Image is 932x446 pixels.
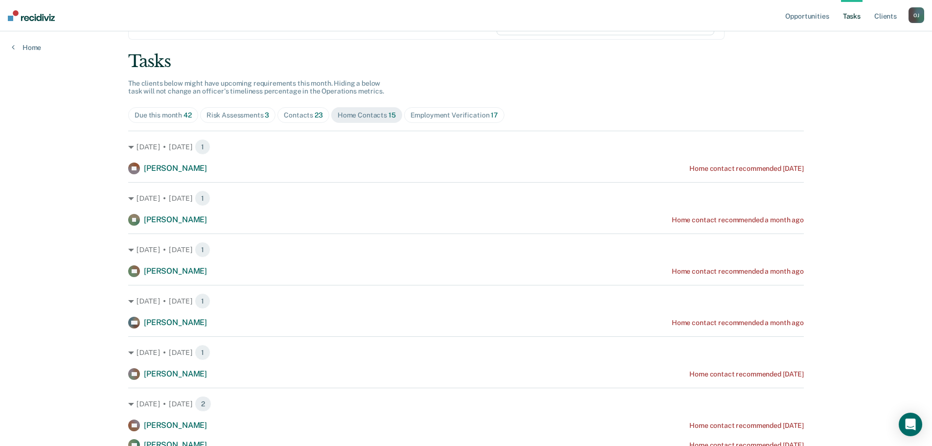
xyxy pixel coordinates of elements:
div: O J [909,7,924,23]
div: Open Intercom Messenger [899,413,922,436]
span: [PERSON_NAME] [144,421,207,430]
span: 3 [265,111,269,119]
span: [PERSON_NAME] [144,215,207,224]
div: Home Contacts [338,111,396,119]
div: [DATE] • [DATE] 1 [128,139,804,155]
div: Home contact recommended [DATE] [689,370,804,378]
div: Tasks [128,51,804,71]
span: 1 [195,242,210,258]
div: Home contact recommended a month ago [672,267,804,276]
img: Recidiviz [8,10,55,21]
span: [PERSON_NAME] [144,369,207,378]
span: [PERSON_NAME] [144,266,207,276]
span: 23 [315,111,323,119]
span: 1 [195,190,210,206]
span: [PERSON_NAME] [144,318,207,327]
span: 17 [491,111,498,119]
span: 1 [195,293,210,309]
span: [PERSON_NAME] [144,164,207,173]
div: [DATE] • [DATE] 1 [128,345,804,360]
div: [DATE] • [DATE] 2 [128,396,804,412]
span: 1 [195,139,210,155]
span: 42 [183,111,192,119]
div: Home contact recommended a month ago [672,319,804,327]
div: [DATE] • [DATE] 1 [128,190,804,206]
div: Risk Assessments [206,111,270,119]
div: [DATE] • [DATE] 1 [128,242,804,258]
span: 15 [388,111,396,119]
button: OJ [909,7,924,23]
span: 2 [195,396,211,412]
a: Home [12,43,41,52]
div: Contacts [284,111,323,119]
div: Home contact recommended a month ago [672,216,804,224]
div: Due this month [135,111,192,119]
div: Home contact recommended [DATE] [689,422,804,430]
div: [DATE] • [DATE] 1 [128,293,804,309]
span: 1 [195,345,210,360]
div: Employment Verification [410,111,498,119]
div: Home contact recommended [DATE] [689,164,804,173]
span: The clients below might have upcoming requirements this month. Hiding a below task will not chang... [128,79,384,95]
